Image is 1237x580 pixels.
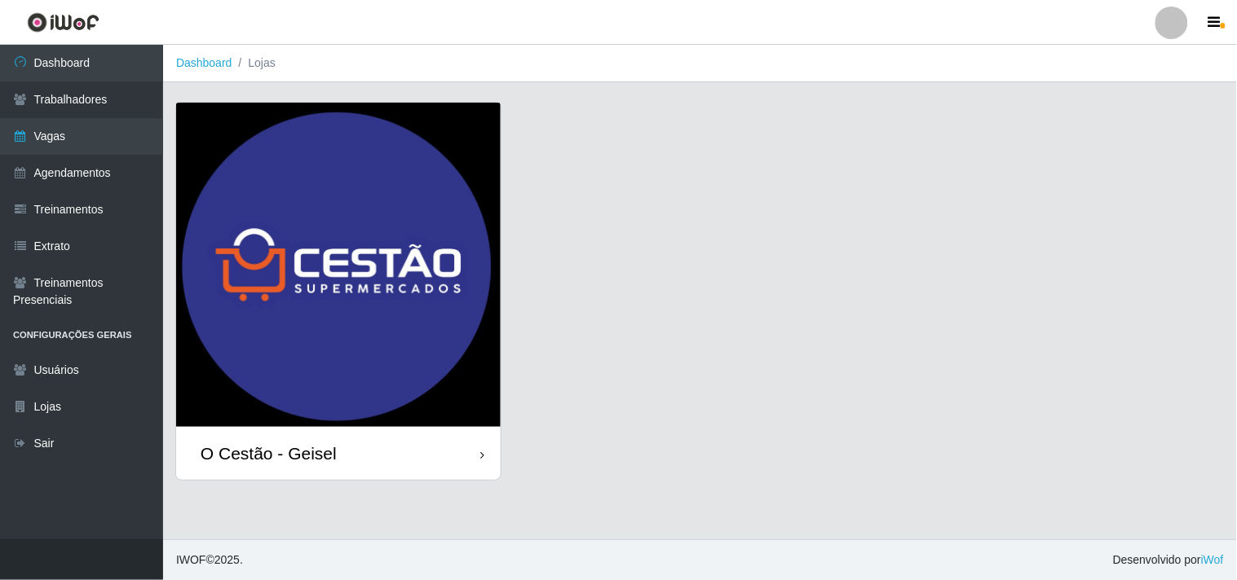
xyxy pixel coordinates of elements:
[176,553,206,566] span: IWOF
[201,443,337,464] div: O Cestão - Geisel
[27,12,99,33] img: CoreUI Logo
[176,103,501,480] a: O Cestão - Geisel
[163,45,1237,82] nav: breadcrumb
[1113,551,1224,569] span: Desenvolvido por
[232,55,276,72] li: Lojas
[1201,553,1224,566] a: iWof
[176,103,501,427] img: cardImg
[176,551,243,569] span: © 2025 .
[176,56,232,69] a: Dashboard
